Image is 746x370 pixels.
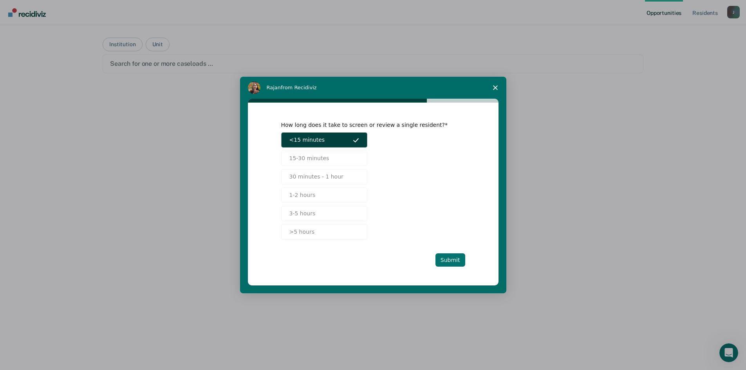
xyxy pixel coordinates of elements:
[281,121,453,128] div: How long does it take to screen or review a single resident?
[435,253,465,267] button: Submit
[281,132,367,148] button: <15 minutes
[281,224,367,240] button: >5 hours
[289,154,329,162] span: 15-30 minutes
[289,209,316,218] span: 3-5 hours
[281,169,367,184] button: 30 minutes - 1 hour
[289,173,343,181] span: 30 minutes - 1 hour
[281,188,367,203] button: 1-2 hours
[267,85,281,90] span: Rajan
[281,151,367,166] button: 15-30 minutes
[289,228,314,236] span: >5 hours
[289,136,325,144] span: <15 minutes
[484,77,506,99] span: Close survey
[281,206,367,221] button: 3-5 hours
[289,191,316,199] span: 1-2 hours
[281,85,317,90] span: from Recidiviz
[248,81,260,94] img: Profile image for Rajan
